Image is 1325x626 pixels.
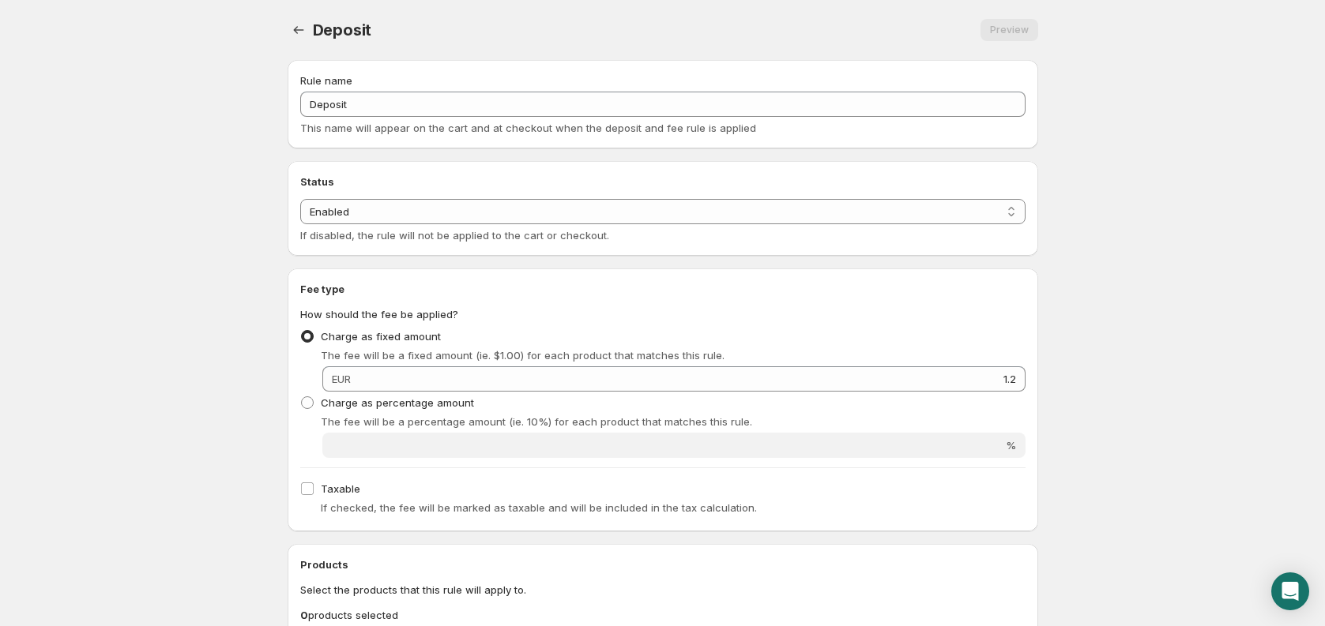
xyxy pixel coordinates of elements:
b: 0 [300,609,308,621]
span: Taxable [321,482,360,495]
p: The fee will be a percentage amount (ie. 10%) for each product that matches this rule. [321,414,1026,429]
p: Select the products that this rule will apply to. [300,582,1026,598]
span: % [1006,439,1016,452]
span: The fee will be a fixed amount (ie. $1.00) for each product that matches this rule. [321,349,725,362]
span: Deposit [313,21,372,39]
span: Charge as fixed amount [321,330,441,343]
h2: Products [300,557,1026,572]
span: This name will appear on the cart and at checkout when the deposit and fee rule is applied [300,122,756,134]
h2: Fee type [300,281,1026,297]
span: EUR [332,373,351,385]
p: products selected [300,607,1026,623]
span: Rule name [300,74,352,87]
span: If disabled, the rule will not be applied to the cart or checkout. [300,229,609,242]
span: Charge as percentage amount [321,396,474,409]
span: How should the fee be applied? [300,308,458,320]
div: Open Intercom Messenger [1271,572,1309,610]
button: Settings [288,19,310,41]
span: If checked, the fee will be marked as taxable and will be included in the tax calculation. [321,501,757,514]
h2: Status [300,174,1026,189]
